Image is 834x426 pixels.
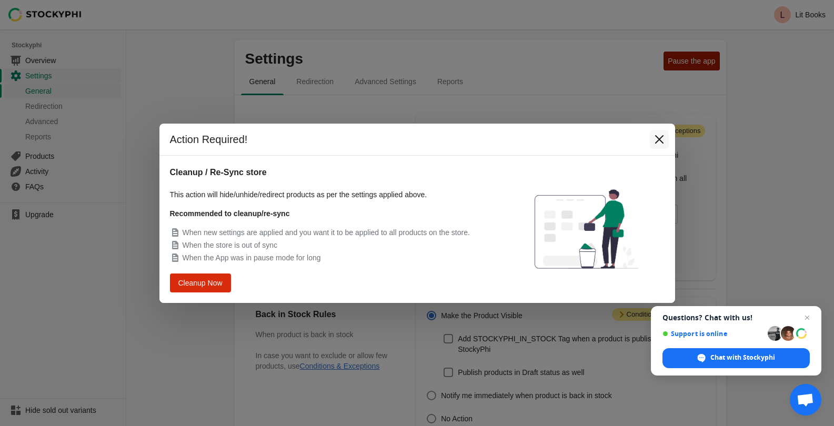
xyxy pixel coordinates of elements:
[650,130,669,149] button: Close
[170,166,498,179] h2: Cleanup / Re-Sync store
[662,348,810,368] span: Chat with Stockyphi
[183,228,470,237] span: When new settings are applied and you want it to be applied to all products on the store.
[790,384,821,415] a: Open chat
[180,279,220,286] span: Cleanup Now
[173,274,228,291] button: Cleanup Now
[662,330,764,338] span: Support is online
[710,353,775,362] span: Chat with Stockyphi
[662,313,810,322] span: Questions? Chat with us!
[183,241,278,249] span: When the store is out of sync
[170,209,290,218] strong: Recommended to cleanup/re-sync
[170,189,498,200] p: This action will hide/unhide/redirect products as per the settings applied above.
[183,253,321,262] span: When the App was in pause mode for long
[170,132,639,147] h2: Action Required!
